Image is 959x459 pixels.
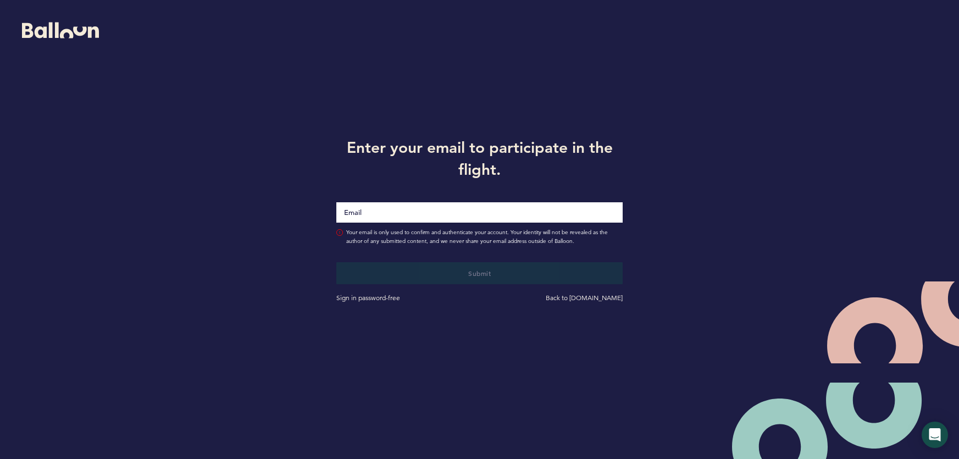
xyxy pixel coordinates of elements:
[546,294,623,302] a: Back to [DOMAIN_NAME]
[336,262,623,284] button: Submit
[336,294,400,302] a: Sign in password-free
[328,136,631,180] h1: Enter your email to participate in the flight.
[468,269,491,278] span: Submit
[346,228,623,246] span: Your email is only used to confirm and authenticate your account. Your identity will not be revea...
[922,422,948,448] div: Open Intercom Messenger
[336,202,623,223] input: Email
